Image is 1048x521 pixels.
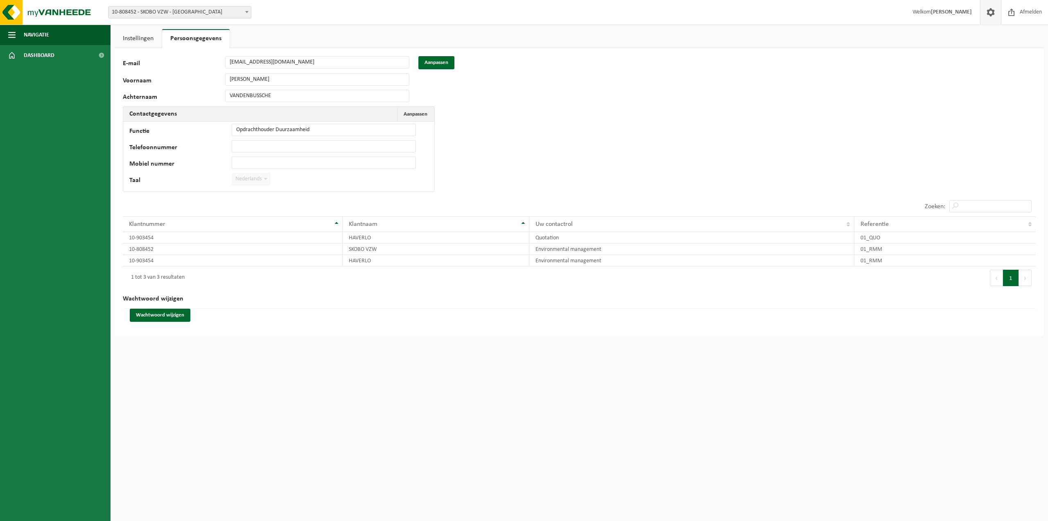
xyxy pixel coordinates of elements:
[130,309,190,322] button: Wachtwoord wijzigen
[529,243,854,255] td: Environmental management
[162,29,230,48] a: Persoonsgegevens
[343,232,530,243] td: HAVERLO
[123,243,343,255] td: 10-808452
[129,128,232,136] label: Functie
[123,232,343,243] td: 10-903454
[535,221,573,228] span: Uw contactrol
[129,161,232,169] label: Mobiel nummer
[123,107,183,121] h2: Contactgegevens
[861,221,889,228] span: Referentie
[24,45,54,66] span: Dashboard
[232,173,270,185] span: Nederlands
[1003,270,1019,286] button: 1
[529,232,854,243] td: Quotation
[343,255,530,266] td: HAVERLO
[115,29,162,48] a: Instellingen
[854,255,1036,266] td: 01_RMM
[404,111,427,117] span: Aanpassen
[349,221,377,228] span: Klantnaam
[123,94,225,102] label: Achternaam
[129,177,232,185] label: Taal
[854,232,1036,243] td: 01_QUO
[1019,270,1032,286] button: Next
[123,60,225,69] label: E-mail
[225,56,409,68] input: E-mail
[343,243,530,255] td: SKOBO VZW
[123,77,225,86] label: Voornaam
[931,9,972,15] strong: [PERSON_NAME]
[418,56,454,69] button: Aanpassen
[123,255,343,266] td: 10-903454
[990,270,1003,286] button: Previous
[925,203,945,210] label: Zoeken:
[129,144,232,152] label: Telefoonnummer
[24,25,49,45] span: Navigatie
[129,221,165,228] span: Klantnummer
[108,7,251,18] span: 10-808452 - SKOBO VZW - BRUGGE
[397,107,434,121] button: Aanpassen
[529,255,854,266] td: Environmental management
[123,289,1036,309] h2: Wachtwoord wijzigen
[127,271,185,285] div: 1 tot 3 van 3 resultaten
[108,6,251,18] span: 10-808452 - SKOBO VZW - BRUGGE
[854,243,1036,255] td: 01_RMM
